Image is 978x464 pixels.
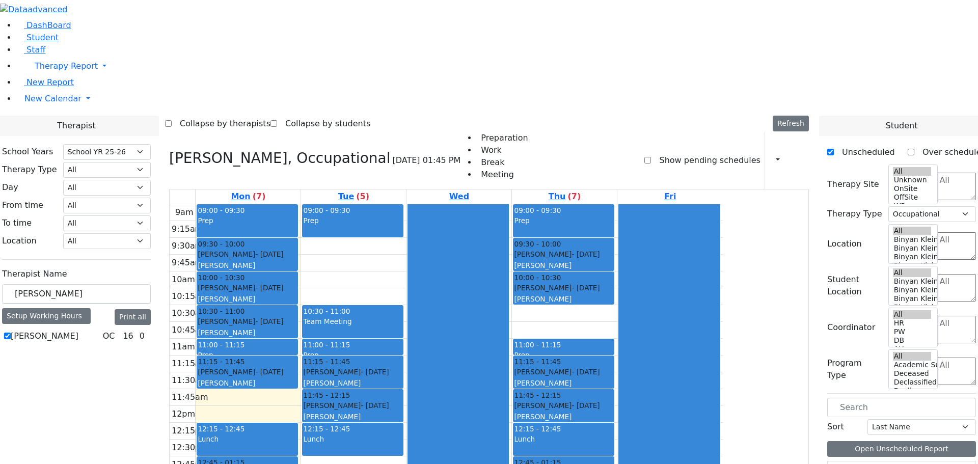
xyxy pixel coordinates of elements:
div: Report [784,152,790,169]
textarea: Search [938,232,976,260]
a: August 29, 2025 [662,189,678,204]
span: New Report [26,77,74,87]
div: 9:15am [170,223,205,235]
span: - [DATE] [255,250,283,258]
label: School Years [2,146,53,158]
div: Setup Working Hours [2,308,91,324]
label: [PERSON_NAME] [11,330,78,342]
option: HR [893,319,932,327]
input: Search [2,284,151,304]
li: Work [477,144,528,156]
option: Binyan Klein 2 [893,261,932,270]
label: Show pending schedules [651,152,760,169]
label: Collapse by therapists [172,116,270,132]
div: [PERSON_NAME] [514,283,613,293]
div: OC [99,330,119,342]
div: 11:30am [170,374,210,387]
span: 12:15 - 12:45 [514,425,561,433]
textarea: Search [938,358,976,385]
h3: [PERSON_NAME], Occupational [169,150,390,167]
div: 12:15pm [170,425,210,437]
div: 11:45am [170,391,210,403]
option: Binyan Klein 5 [893,277,932,286]
div: [PERSON_NAME] [303,378,402,388]
span: 09:00 - 09:30 [198,206,244,214]
span: 11:00 - 11:15 [198,341,244,349]
div: 9am [173,206,196,219]
span: New Calendar [24,94,81,103]
label: Sort [827,421,844,433]
span: Therapist [57,120,95,132]
div: [PERSON_NAME] [198,378,297,388]
option: Binyan Klein 4 [893,286,932,294]
span: - [DATE] [255,317,283,325]
a: New Calendar [16,89,978,109]
div: [PERSON_NAME] [198,249,297,259]
li: Break [477,156,528,169]
div: Lunch [198,434,297,444]
span: 09:00 - 09:30 [514,206,561,214]
a: Therapy Report [16,56,978,76]
span: 11:15 - 11:45 [303,357,350,367]
option: PW [893,327,932,336]
span: 10:00 - 10:30 [198,272,244,283]
span: - [DATE] [572,401,600,410]
div: Lunch [303,434,402,444]
div: [PERSON_NAME] [198,327,297,338]
span: 10:30 - 11:00 [303,307,350,315]
option: All [893,352,932,361]
option: DB [893,336,932,345]
div: [PERSON_NAME] [303,400,402,411]
span: - [DATE] [255,368,283,376]
span: - [DATE] [361,401,389,410]
label: (7) [253,190,266,203]
li: Meeting [477,169,528,181]
option: Binyan Klein 3 [893,253,932,261]
span: 09:30 - 10:00 [198,239,244,249]
div: 0 [138,330,147,342]
span: Student [26,33,59,42]
span: 11:00 - 11:15 [514,341,561,349]
button: Refresh [773,116,809,131]
button: Print all [115,309,151,325]
option: All [893,268,932,277]
div: Prep [198,350,297,360]
a: August 26, 2025 [336,189,371,204]
option: All [893,227,932,235]
span: - [DATE] [572,284,600,292]
div: Prep [303,215,402,226]
option: OnSite [893,184,932,193]
textarea: Search [938,173,976,200]
span: Staff [26,45,45,54]
span: 12:15 - 12:45 [303,425,350,433]
option: Academic Support [893,361,932,369]
option: Binyan Klein 3 [893,294,932,303]
span: Therapy Report [35,61,98,71]
div: [PERSON_NAME] [198,367,297,377]
div: 10:15am [170,290,210,303]
option: All [893,167,932,176]
label: Program Type [827,357,882,381]
div: Team Meeting [303,316,402,326]
a: August 27, 2025 [447,189,471,204]
div: 11am [170,341,197,353]
div: 11:15am [170,358,210,370]
label: Collapse by students [277,116,370,132]
div: Prep [303,350,402,360]
div: [PERSON_NAME] [514,412,613,422]
span: 11:15 - 11:45 [514,357,561,367]
span: 09:30 - 10:00 [514,239,561,249]
button: Open Unscheduled Report [827,441,976,457]
div: [PERSON_NAME] [303,367,402,377]
option: Declassified [893,378,932,387]
option: Binyan Klein 4 [893,244,932,253]
span: 12:15 - 12:45 [198,425,244,433]
div: [PERSON_NAME] [198,283,297,293]
div: [PERSON_NAME] [514,367,613,377]
span: 10:00 - 10:30 [514,272,561,283]
div: Prep [198,215,297,226]
label: Student Location [827,274,882,298]
span: 11:00 - 11:15 [303,341,350,349]
div: [PERSON_NAME] [303,412,402,422]
div: Prep [514,350,613,360]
